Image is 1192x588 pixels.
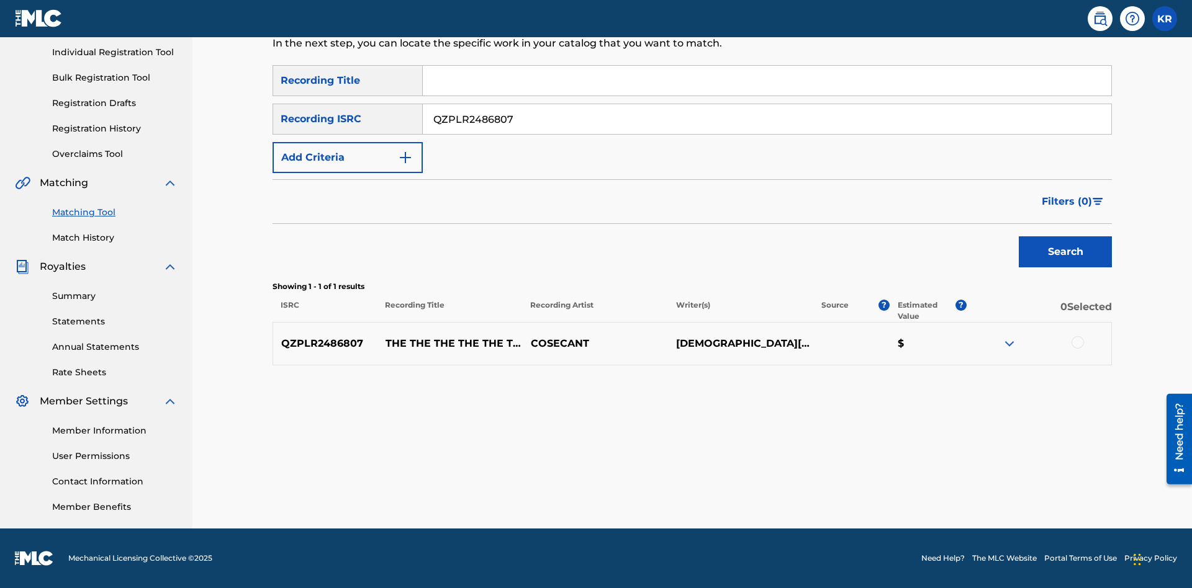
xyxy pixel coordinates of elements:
[890,336,967,351] p: $
[921,553,965,564] a: Need Help?
[52,424,178,437] a: Member Information
[68,553,212,564] span: Mechanical Licensing Collective © 2025
[398,150,413,165] img: 9d2ae6d4665cec9f34b9.svg
[955,300,967,311] span: ?
[1088,6,1113,31] a: Public Search
[667,336,813,351] p: [DEMOGRAPHIC_DATA][PERSON_NAME]
[967,300,1112,322] p: 0 Selected
[273,281,1112,292] p: Showing 1 - 1 of 1 results
[1120,6,1145,31] div: Help
[1093,11,1108,26] img: search
[52,475,178,488] a: Contact Information
[667,300,813,322] p: Writer(s)
[1019,236,1112,267] button: Search
[52,122,178,135] a: Registration History
[52,341,178,354] a: Annual Statements
[1130,528,1192,588] iframe: Chat Widget
[40,259,86,274] span: Royalties
[52,450,178,463] a: User Permissions
[15,394,30,409] img: Member Settings
[40,394,128,409] span: Member Settings
[522,336,667,351] p: COSECANT
[273,36,919,51] p: In the next step, you can locate the specific work in your catalog that you want to match.
[1125,11,1140,26] img: help
[40,176,88,190] span: Matching
[273,300,377,322] p: ISRC
[52,148,178,161] a: Overclaims Tool
[52,315,178,328] a: Statements
[15,551,53,566] img: logo
[1124,553,1177,564] a: Privacy Policy
[163,394,178,409] img: expand
[163,176,178,190] img: expand
[52,206,178,219] a: Matching Tool
[52,97,178,110] a: Registration Drafts
[1044,553,1117,564] a: Portal Terms of Use
[52,366,178,379] a: Rate Sheets
[1093,198,1103,205] img: filter
[1042,194,1092,209] span: Filters ( 0 )
[1152,6,1177,31] div: User Menu
[1002,336,1017,351] img: expand
[52,501,178,514] a: Member Benefits
[1134,541,1141,578] div: Drag
[1034,186,1112,217] button: Filters (0)
[522,300,667,322] p: Recording Artist
[273,142,423,173] button: Add Criteria
[273,65,1112,274] form: Search Form
[878,300,890,311] span: ?
[972,553,1037,564] a: The MLC Website
[52,231,178,244] a: Match History
[273,336,377,351] p: QZPLR2486807
[52,46,178,59] a: Individual Registration Tool
[377,300,522,322] p: Recording Title
[52,290,178,303] a: Summary
[377,336,523,351] p: THE THE THE THE THE THE THE THE
[15,259,30,274] img: Royalties
[15,176,30,190] img: Matching
[52,71,178,84] a: Bulk Registration Tool
[1157,389,1192,491] iframe: Resource Center
[898,300,955,322] p: Estimated Value
[163,259,178,274] img: expand
[821,300,849,322] p: Source
[15,9,63,27] img: MLC Logo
